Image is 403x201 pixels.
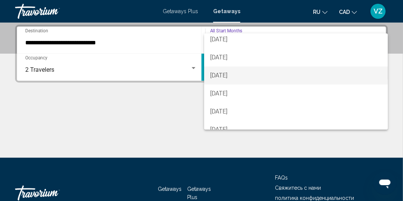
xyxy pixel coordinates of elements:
span: [DATE] [210,103,382,121]
span: [DATE] [210,121,382,139]
span: [DATE] [210,48,382,66]
span: [DATE] [210,66,382,85]
iframe: Button to launch messaging window [373,171,397,195]
span: [DATE] [210,30,382,48]
span: [DATE] [210,85,382,103]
